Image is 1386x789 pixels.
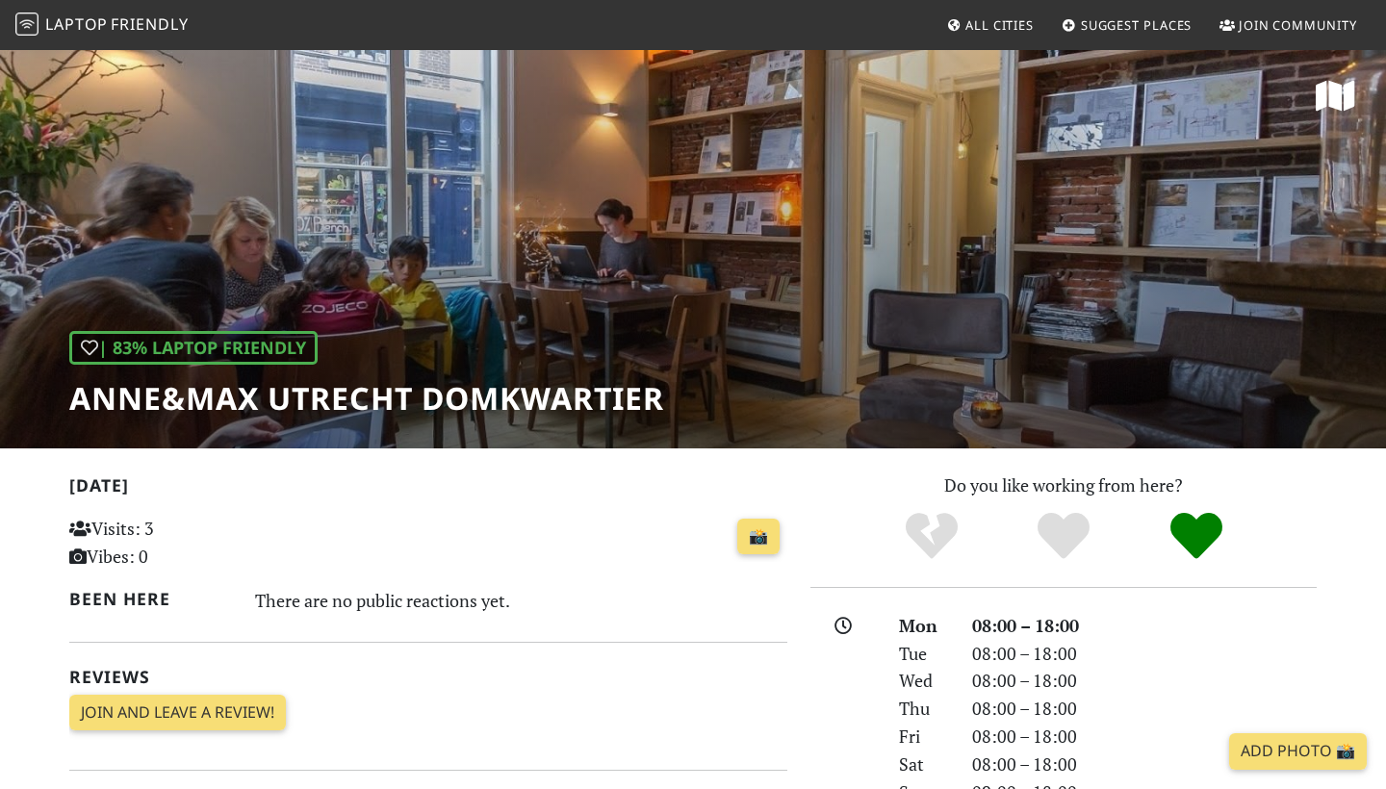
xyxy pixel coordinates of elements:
div: Fri [887,723,961,751]
img: LaptopFriendly [15,13,38,36]
div: Definitely! [1130,510,1263,563]
div: No [865,510,998,563]
h1: Anne&Max Utrecht Domkwartier [69,380,664,417]
span: Laptop [45,13,108,35]
a: Join Community [1212,8,1365,42]
div: 08:00 – 18:00 [961,667,1328,695]
span: Suggest Places [1081,16,1193,34]
h2: Reviews [69,667,787,687]
div: Tue [887,640,961,668]
div: Wed [887,667,961,695]
div: 08:00 – 18:00 [961,640,1328,668]
span: All Cities [965,16,1034,34]
div: Yes [997,510,1130,563]
h2: [DATE] [69,475,787,503]
p: Do you like working from here? [810,471,1317,499]
p: Visits: 3 Vibes: 0 [69,515,294,571]
a: Suggest Places [1054,8,1200,42]
a: LaptopFriendly LaptopFriendly [15,9,189,42]
div: 08:00 – 18:00 [961,695,1328,723]
div: Mon [887,612,961,640]
span: Join Community [1239,16,1357,34]
div: Sat [887,751,961,778]
a: All Cities [938,8,1041,42]
a: 📸 [737,519,780,555]
a: Add Photo 📸 [1229,733,1367,770]
div: 08:00 – 18:00 [961,612,1328,640]
div: | 83% Laptop Friendly [69,331,318,365]
div: 08:00 – 18:00 [961,751,1328,778]
h2: Been here [69,589,232,609]
div: There are no public reactions yet. [255,585,788,616]
div: 08:00 – 18:00 [961,723,1328,751]
a: Join and leave a review! [69,695,286,731]
div: Thu [887,695,961,723]
span: Friendly [111,13,188,35]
